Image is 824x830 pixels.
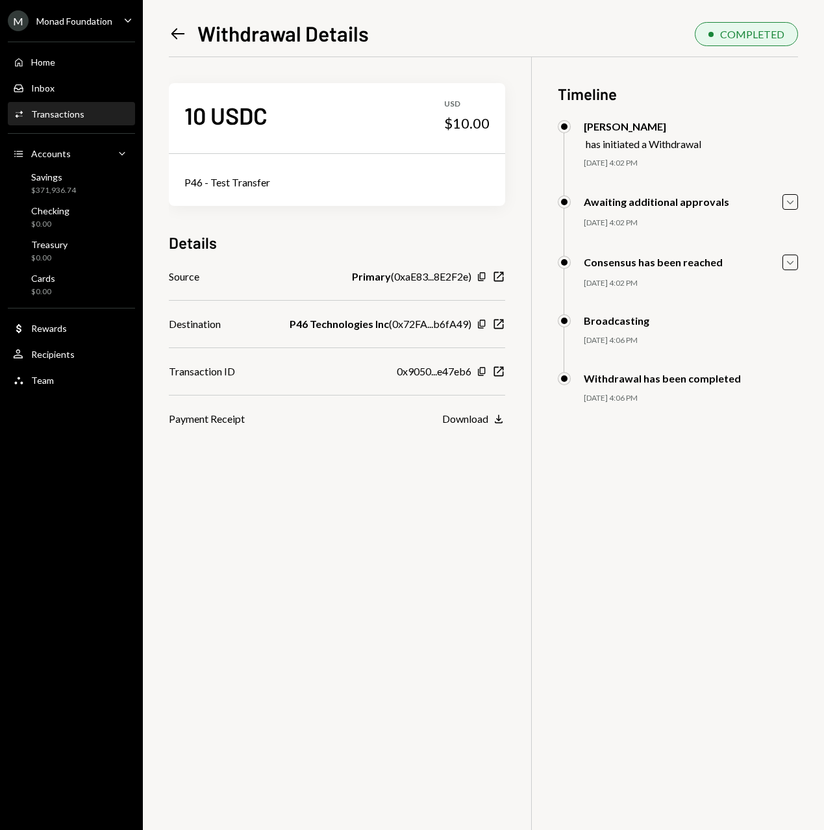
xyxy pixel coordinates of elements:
[184,175,490,190] div: P46 - Test Transfer
[8,201,135,233] a: Checking$0.00
[169,411,245,427] div: Payment Receipt
[8,316,135,340] a: Rewards
[31,375,54,386] div: Team
[31,82,55,94] div: Inbox
[31,205,69,216] div: Checking
[8,168,135,199] a: Savings$371,936.74
[584,218,798,229] div: [DATE] 4:02 PM
[442,412,488,425] div: Download
[36,16,112,27] div: Monad Foundation
[8,10,29,31] div: M
[558,83,798,105] h3: Timeline
[586,138,701,150] div: has initiated a Withdrawal
[397,364,471,379] div: 0x9050...e47eb6
[31,219,69,230] div: $0.00
[584,335,798,346] div: [DATE] 4:06 PM
[720,28,784,40] div: COMPLETED
[8,76,135,99] a: Inbox
[31,57,55,68] div: Home
[184,101,268,130] div: 10 USDC
[584,393,798,404] div: [DATE] 4:06 PM
[31,108,84,119] div: Transactions
[31,171,76,182] div: Savings
[584,158,798,169] div: [DATE] 4:02 PM
[8,50,135,73] a: Home
[31,273,55,284] div: Cards
[8,269,135,300] a: Cards$0.00
[169,232,217,253] h3: Details
[8,142,135,165] a: Accounts
[352,269,391,284] b: Primary
[31,323,67,334] div: Rewards
[584,256,723,268] div: Consensus has been reached
[31,185,76,196] div: $371,936.74
[8,342,135,366] a: Recipients
[31,286,55,297] div: $0.00
[8,102,135,125] a: Transactions
[444,99,490,110] div: USD
[8,368,135,392] a: Team
[31,253,68,264] div: $0.00
[31,239,68,250] div: Treasury
[584,278,798,289] div: [DATE] 4:02 PM
[169,269,199,284] div: Source
[584,195,729,208] div: Awaiting additional approvals
[442,412,505,427] button: Download
[584,314,649,327] div: Broadcasting
[290,316,471,332] div: ( 0x72FA...b6fA49 )
[197,20,369,46] h1: Withdrawal Details
[352,269,471,284] div: ( 0xaE83...8E2F2e )
[584,120,701,132] div: [PERSON_NAME]
[8,235,135,266] a: Treasury$0.00
[290,316,389,332] b: P46 Technologies Inc
[444,114,490,132] div: $10.00
[169,316,221,332] div: Destination
[169,364,235,379] div: Transaction ID
[31,148,71,159] div: Accounts
[584,372,741,384] div: Withdrawal has been completed
[31,349,75,360] div: Recipients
